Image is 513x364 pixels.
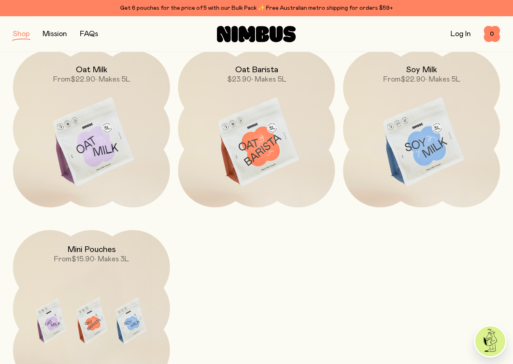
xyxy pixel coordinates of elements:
[484,26,500,42] button: 0
[475,326,505,356] img: agent
[53,76,71,83] span: From
[80,30,98,38] a: FAQs
[13,3,500,13] div: Get 6 pouches for the price of 5 with our Bulk Pack ✨ Free Australian metro shipping for orders $59+
[54,256,71,263] span: From
[425,76,460,83] span: • Makes 5L
[71,76,95,83] span: $22.90
[451,30,471,38] a: Log In
[76,65,107,75] h2: Oat Milk
[13,50,170,207] a: Oat MilkFrom$22.90• Makes 5L
[401,76,425,83] span: $22.90
[383,76,401,83] span: From
[406,65,437,75] h2: Soy Milk
[95,76,130,83] span: • Makes 5L
[235,65,278,75] h2: Oat Barista
[343,50,500,207] a: Soy MilkFrom$22.90• Makes 5L
[94,256,129,263] span: • Makes 3L
[67,245,116,254] h2: Mini Pouches
[251,76,286,83] span: • Makes 5L
[227,76,251,83] span: $23.90
[178,50,335,207] a: Oat Barista$23.90• Makes 5L
[71,256,94,263] span: $15.90
[43,30,67,38] a: Mission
